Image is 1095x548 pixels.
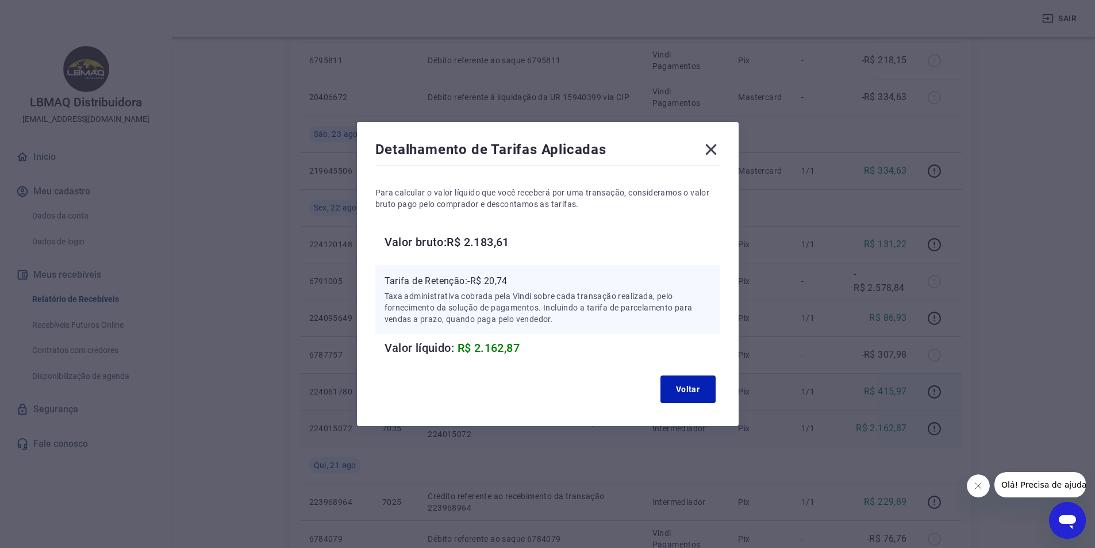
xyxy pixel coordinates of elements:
[660,375,716,403] button: Voltar
[385,274,711,288] p: Tarifa de Retenção: -R$ 20,74
[994,472,1086,497] iframe: Mensagem da empresa
[375,140,720,163] div: Detalhamento de Tarifas Aplicadas
[385,339,720,357] h6: Valor líquido:
[7,8,97,17] span: Olá! Precisa de ajuda?
[458,341,520,355] span: R$ 2.162,87
[385,290,711,325] p: Taxa administrativa cobrada pela Vindi sobre cada transação realizada, pelo fornecimento da soluç...
[375,187,720,210] p: Para calcular o valor líquido que você receberá por uma transação, consideramos o valor bruto pag...
[967,474,990,497] iframe: Fechar mensagem
[1049,502,1086,539] iframe: Botão para abrir a janela de mensagens
[385,233,720,251] h6: Valor bruto: R$ 2.183,61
